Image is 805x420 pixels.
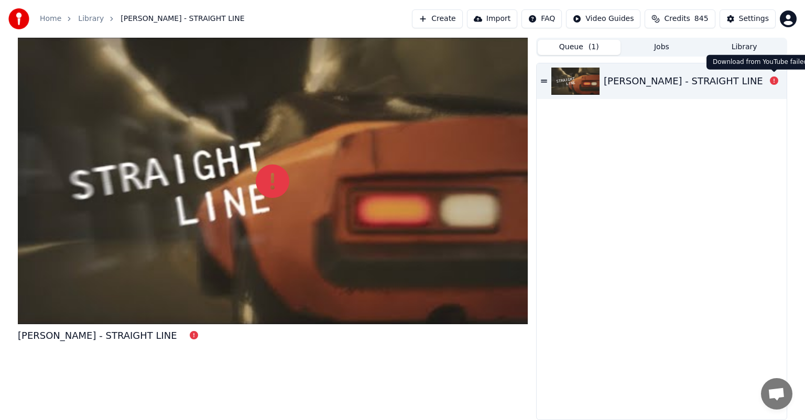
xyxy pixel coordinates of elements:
button: FAQ [521,9,562,28]
button: Credits845 [645,9,715,28]
button: Queue [538,40,621,55]
span: [PERSON_NAME] - STRAIGHT LINE [121,14,244,24]
a: Library [78,14,104,24]
span: 845 [694,14,709,24]
img: youka [8,8,29,29]
a: Home [40,14,61,24]
span: ( 1 ) [589,42,599,52]
button: Video Guides [566,9,640,28]
div: [PERSON_NAME] - STRAIGHT LINE [18,328,177,343]
nav: breadcrumb [40,14,244,24]
button: Import [467,9,517,28]
button: Library [703,40,786,55]
button: Jobs [621,40,703,55]
button: Settings [720,9,776,28]
div: Open chat [761,378,792,410]
div: Settings [739,14,769,24]
span: Credits [664,14,690,24]
div: [PERSON_NAME] - STRAIGHT LINE [604,74,763,89]
button: Create [412,9,463,28]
